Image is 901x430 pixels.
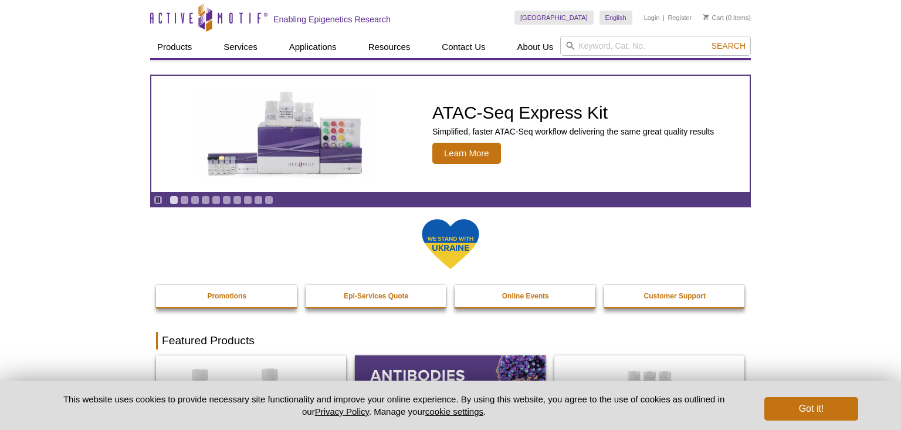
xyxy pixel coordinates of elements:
a: Go to slide 5 [212,196,221,204]
a: [GEOGRAPHIC_DATA] [514,11,594,25]
a: Go to slide 6 [222,196,231,204]
a: ATAC-Seq Express Kit ATAC-Seq Express Kit Simplified, faster ATAC-Seq workflow delivering the sam... [151,76,750,192]
a: Services [216,36,265,58]
button: Got it! [764,397,858,421]
span: Search [712,41,746,51]
a: Go to slide 10 [265,196,273,204]
img: ATAC-Seq Express Kit [189,89,383,179]
a: Go to slide 3 [191,196,199,204]
a: Privacy Policy [315,407,369,416]
a: Products [150,36,199,58]
img: We Stand With Ukraine [421,218,480,270]
a: About Us [510,36,561,58]
a: Go to slide 1 [170,196,178,204]
strong: Epi-Services Quote [344,292,408,300]
a: Online Events [455,285,597,307]
a: Applications [282,36,344,58]
a: Contact Us [435,36,492,58]
a: English [599,11,632,25]
h2: Featured Products [156,332,745,350]
span: Learn More [432,143,501,164]
a: Register [668,14,692,22]
a: Cart [703,14,724,22]
button: Search [708,41,749,51]
strong: Customer Support [644,292,706,300]
strong: Online Events [502,292,549,300]
a: Customer Support [604,285,746,307]
li: | [663,11,665,25]
p: This website uses cookies to provide necessary site functionality and improve your online experie... [43,393,745,418]
button: cookie settings [425,407,483,416]
h2: ATAC-Seq Express Kit [432,104,714,122]
article: ATAC-Seq Express Kit [151,76,750,192]
img: Your Cart [703,14,709,20]
a: Go to slide 4 [201,196,210,204]
input: Keyword, Cat. No. [560,36,751,56]
p: Simplified, faster ATAC-Seq workflow delivering the same great quality results [432,126,714,137]
h2: Enabling Epigenetics Research [273,14,391,25]
li: (0 items) [703,11,751,25]
a: Go to slide 8 [243,196,252,204]
a: Epi-Services Quote [306,285,448,307]
a: Go to slide 2 [180,196,189,204]
a: Promotions [156,285,298,307]
a: Go to slide 7 [233,196,242,204]
a: Toggle autoplay [154,196,162,204]
strong: Promotions [207,292,246,300]
a: Go to slide 9 [254,196,263,204]
a: Login [644,14,660,22]
a: Resources [361,36,418,58]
